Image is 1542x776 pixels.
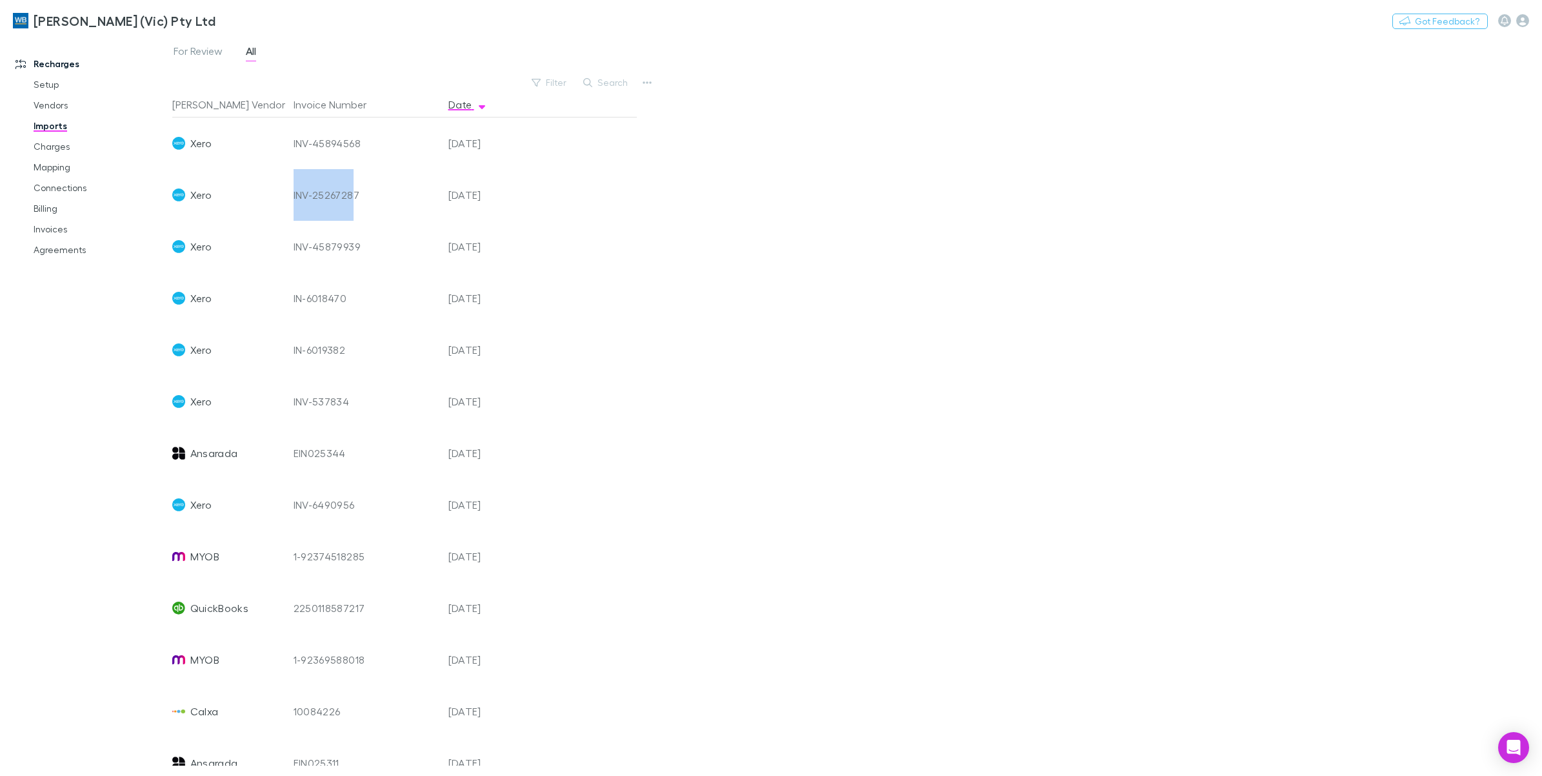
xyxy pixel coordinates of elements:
a: Recharges [3,54,182,74]
span: MYOB [190,634,219,686]
a: Charges [21,136,182,157]
img: QuickBooks's Logo [172,602,185,615]
div: [DATE] [443,169,521,221]
div: [DATE] [443,427,521,479]
span: Xero [190,272,212,324]
div: 10084226 [294,686,438,737]
div: 2250118587217 [294,582,438,634]
button: Filter [525,75,574,90]
div: IN-6018470 [294,272,438,324]
div: 1-92369588018 [294,634,438,686]
img: Xero's Logo [172,137,185,150]
div: [DATE] [443,376,521,427]
a: [PERSON_NAME] (Vic) Pty Ltd [5,5,223,36]
img: MYOB's Logo [172,653,185,666]
span: Xero [190,324,212,376]
a: Agreements [21,240,182,260]
span: QuickBooks [190,582,249,634]
img: MYOB's Logo [172,550,185,563]
div: INV-45879939 [294,221,438,272]
span: For Review [174,45,223,61]
button: Date [448,92,487,117]
div: [DATE] [443,634,521,686]
a: Imports [21,116,182,136]
div: INV-6490956 [294,479,438,531]
div: Open Intercom Messenger [1498,732,1529,763]
div: IN-6019382 [294,324,438,376]
span: All [246,45,256,61]
img: Ansarada's Logo [172,757,185,770]
img: Xero's Logo [172,395,185,408]
span: Xero [190,169,212,221]
div: 1-92374518285 [294,531,438,582]
a: Invoices [21,219,182,240]
div: [DATE] [443,324,521,376]
a: Vendors [21,95,182,116]
div: [DATE] [443,582,521,634]
img: Ansarada's Logo [172,447,185,460]
div: [DATE] [443,221,521,272]
div: EIN025344 [294,427,438,479]
span: Calxa [190,686,219,737]
span: Ansarada [190,427,238,479]
a: Billing [21,198,182,219]
button: Search [577,75,636,90]
a: Mapping [21,157,182,178]
span: Xero [190,117,212,169]
div: [DATE] [443,686,521,737]
button: [PERSON_NAME] Vendor [172,92,301,117]
img: Xero's Logo [172,343,185,356]
div: INV-537834 [294,376,438,427]
a: Setup [21,74,182,95]
span: Xero [190,479,212,531]
button: Got Feedback? [1392,14,1488,29]
img: Xero's Logo [172,292,185,305]
div: INV-45894568 [294,117,438,169]
img: Xero's Logo [172,189,185,201]
button: Invoice Number [294,92,382,117]
a: Connections [21,178,182,198]
div: INV-25267287 [294,169,438,221]
div: [DATE] [443,272,521,324]
div: [DATE] [443,479,521,531]
img: Xero's Logo [172,498,185,511]
span: MYOB [190,531,219,582]
div: [DATE] [443,117,521,169]
span: Xero [190,376,212,427]
img: Calxa's Logo [172,705,185,718]
span: Xero [190,221,212,272]
h3: [PERSON_NAME] (Vic) Pty Ltd [34,13,215,28]
div: [DATE] [443,531,521,582]
img: Xero's Logo [172,240,185,253]
img: William Buck (Vic) Pty Ltd's Logo [13,13,28,28]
